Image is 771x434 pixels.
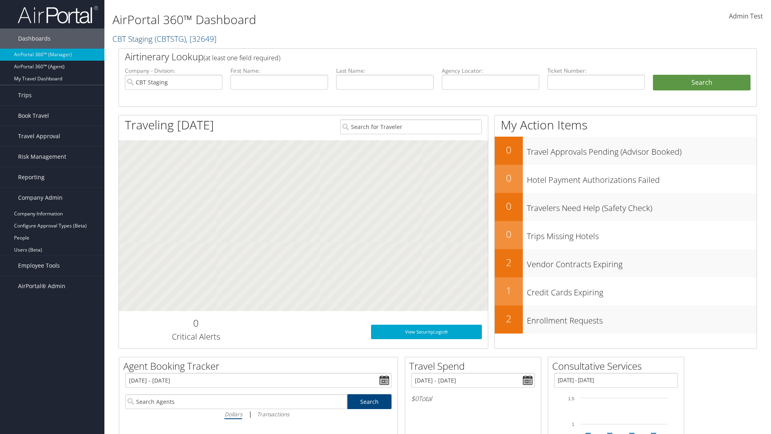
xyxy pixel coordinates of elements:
[204,53,280,62] span: (at least one field required)
[18,85,32,105] span: Trips
[18,29,51,49] span: Dashboards
[125,117,214,133] h1: Traveling [DATE]
[495,284,523,297] h2: 1
[18,167,45,187] span: Reporting
[125,316,267,330] h2: 0
[568,396,574,401] tspan: 1.5
[495,305,757,334] a: 2Enrollment Requests
[336,67,434,75] label: Last Name:
[495,221,757,249] a: 0Trips Missing Hotels
[18,5,98,24] img: airportal-logo.png
[729,4,763,29] a: Admin Test
[123,359,398,373] h2: Agent Booking Tracker
[411,394,418,403] span: $0
[257,410,289,418] i: Transactions
[186,33,216,44] span: , [ 32649 ]
[18,256,60,276] span: Employee Tools
[125,394,347,409] input: Search Agents
[527,311,757,326] h3: Enrollment Requests
[527,142,757,158] h3: Travel Approvals Pending (Advisor Booked)
[495,171,523,185] h2: 0
[495,193,757,221] a: 0Travelers Need Help (Safety Check)
[224,410,242,418] i: Dollars
[18,106,49,126] span: Book Travel
[411,394,535,403] h6: Total
[495,165,757,193] a: 0Hotel Payment Authorizations Failed
[495,117,757,133] h1: My Action Items
[729,12,763,20] span: Admin Test
[495,249,757,277] a: 2Vendor Contracts Expiring
[527,283,757,298] h3: Credit Cards Expiring
[495,312,523,325] h2: 2
[495,137,757,165] a: 0Travel Approvals Pending (Advisor Booked)
[230,67,328,75] label: First Name:
[552,359,684,373] h2: Consultative Services
[547,67,645,75] label: Ticket Number:
[527,227,757,242] h3: Trips Missing Hotels
[347,394,392,409] a: Search
[495,199,523,213] h2: 0
[112,33,216,44] a: CBT Staging
[125,331,267,342] h3: Critical Alerts
[442,67,539,75] label: Agency Locator:
[18,147,66,167] span: Risk Management
[18,188,63,208] span: Company Admin
[18,126,60,146] span: Travel Approval
[112,11,546,28] h1: AirPortal 360™ Dashboard
[371,325,482,339] a: View SecurityLogic®
[125,409,392,419] div: |
[653,75,751,91] button: Search
[495,143,523,157] h2: 0
[495,256,523,269] h2: 2
[18,276,65,296] span: AirPortal® Admin
[527,199,757,214] h3: Travelers Need Help (Safety Check)
[527,170,757,186] h3: Hotel Payment Authorizations Failed
[527,255,757,270] h3: Vendor Contracts Expiring
[125,50,698,63] h2: Airtinerary Lookup
[155,33,186,44] span: ( CBTSTG )
[495,227,523,241] h2: 0
[572,422,574,427] tspan: 1
[125,67,222,75] label: Company - Division:
[340,119,482,134] input: Search for Traveler
[409,359,541,373] h2: Travel Spend
[495,277,757,305] a: 1Credit Cards Expiring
